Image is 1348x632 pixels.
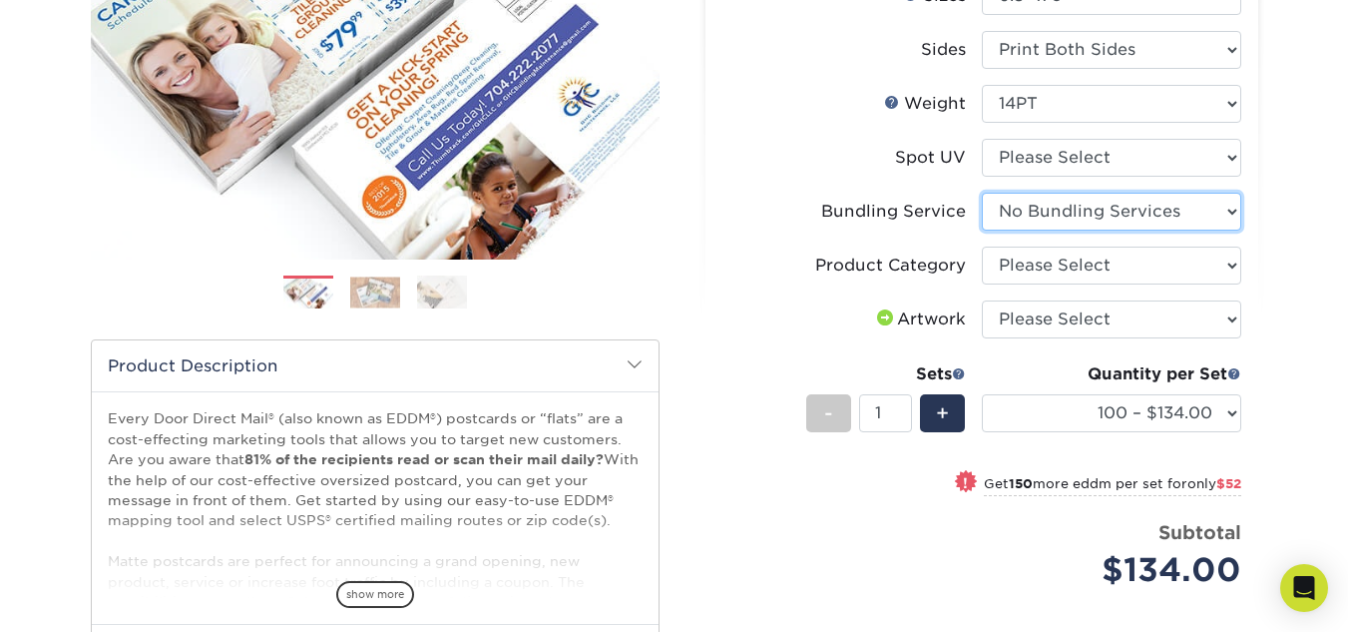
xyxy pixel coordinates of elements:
strong: 150 [1009,476,1033,491]
img: EDDM 03 [417,275,467,310]
div: Sides [921,38,966,62]
strong: 81% of the recipients read or scan their mail daily? [244,451,604,467]
h2: Product Description [92,340,659,391]
div: Spot UV [895,146,966,170]
small: Get more eddm per set for [984,476,1241,496]
img: EDDM 01 [283,278,333,311]
span: $52 [1216,476,1241,491]
div: Bundling Service [821,200,966,224]
span: - [824,398,833,428]
div: Sets [806,362,966,386]
div: Weight [884,92,966,116]
div: Quantity per Set [982,362,1241,386]
span: + [936,398,949,428]
div: Product Category [815,254,966,278]
div: Open Intercom Messenger [1280,564,1328,612]
div: Artwork [873,308,966,331]
img: EDDM 02 [350,277,400,308]
span: only [1187,476,1241,491]
div: $134.00 [997,546,1241,594]
span: ! [963,472,968,493]
span: show more [336,581,414,608]
strong: Subtotal [1158,521,1241,543]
